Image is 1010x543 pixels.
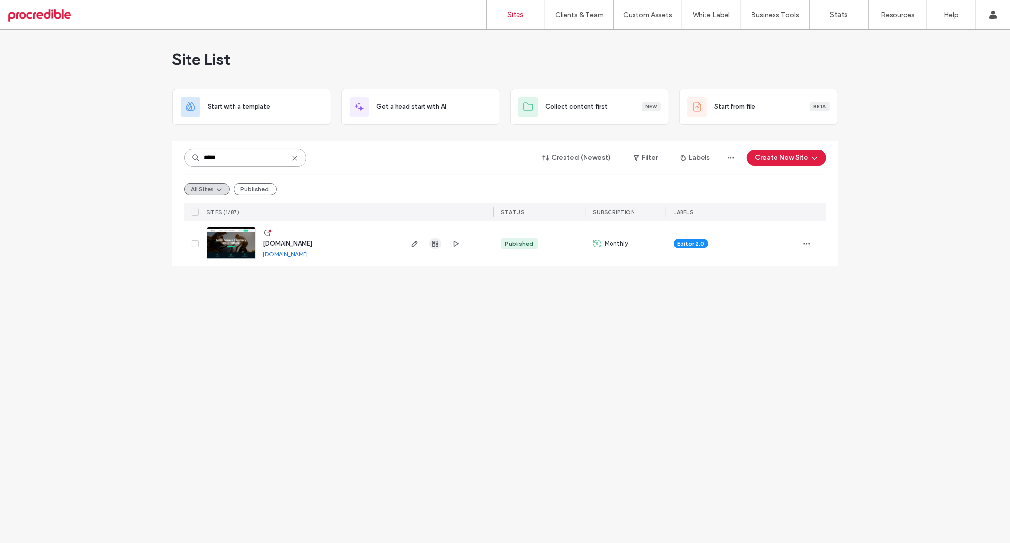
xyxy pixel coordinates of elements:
span: Start with a template [208,102,271,112]
span: Subscription [593,209,635,216]
div: Collect content firstNew [510,89,669,125]
label: Business Tools [752,11,799,19]
span: Collect content first [546,102,608,112]
button: All Sites [184,183,230,195]
button: Labels [672,150,719,166]
div: New [642,102,661,111]
button: Published [234,183,277,195]
span: Get a head start with AI [377,102,446,112]
span: STATUS [501,209,525,216]
span: Editor 2.0 [678,239,705,248]
span: Site List [172,49,231,69]
button: Create New Site [747,150,826,166]
span: LABELS [674,209,694,216]
a: [DOMAIN_NAME] [263,240,313,247]
label: Stats [830,10,848,19]
label: Custom Assets [624,11,673,19]
div: Beta [810,102,830,111]
label: Sites [508,10,524,19]
div: Get a head start with AI [341,89,500,125]
span: Help [23,7,43,16]
span: SITES (1/87) [207,209,240,216]
button: Filter [624,150,668,166]
label: Help [944,11,959,19]
span: Start from file [715,102,756,112]
div: Start with a template [172,89,331,125]
label: Clients & Team [555,11,604,19]
span: Monthly [605,239,629,248]
label: Resources [881,11,915,19]
div: Published [505,239,534,248]
div: Start from fileBeta [679,89,838,125]
label: White Label [693,11,730,19]
a: [DOMAIN_NAME] [263,250,308,258]
button: Created (Newest) [534,150,620,166]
